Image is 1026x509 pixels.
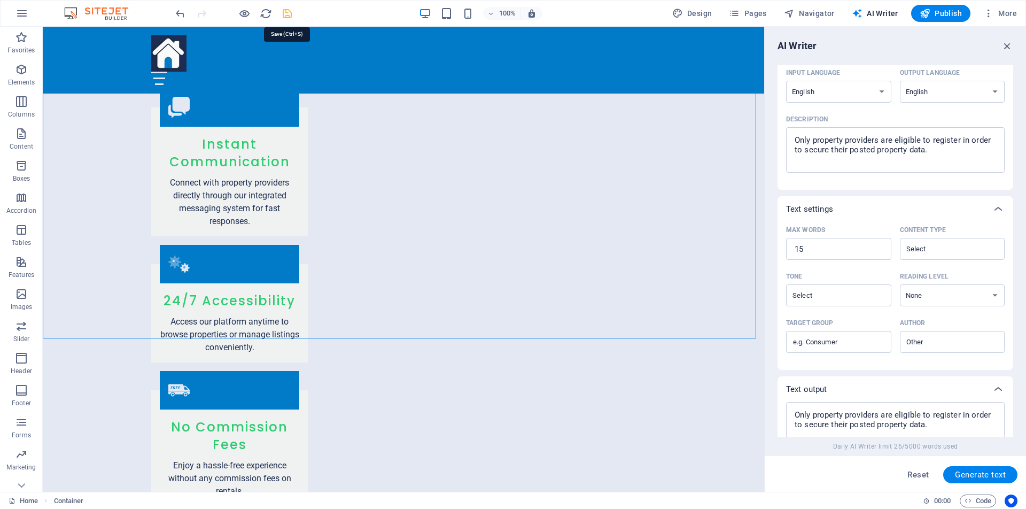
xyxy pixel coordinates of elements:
[527,9,537,18] i: On resize automatically adjust zoom level to fit chosen device.
[778,40,817,52] h6: AI Writer
[900,68,960,77] p: Output language
[281,7,293,20] button: save
[903,334,984,350] input: AuthorClear
[920,8,962,19] span: Publish
[789,288,870,303] input: ToneClear
[8,110,35,119] p: Columns
[791,133,999,167] textarea: Description
[784,8,835,19] span: Navigator
[174,7,186,20] i: Undo: Change text (Ctrl+Z)
[786,226,825,234] p: Max words
[960,495,996,507] button: Code
[668,5,717,22] div: Design (Ctrl+Alt+Y)
[923,495,951,507] h6: Session time
[11,367,32,375] p: Header
[786,384,827,395] p: Text output
[238,7,251,20] button: Click here to leave preview mode and continue editing
[9,271,34,279] p: Features
[778,376,1013,402] div: Text output
[983,8,1017,19] span: More
[942,497,943,505] span: :
[54,495,84,507] span: Click to select. Double-click to edit
[11,303,33,311] p: Images
[13,174,30,183] p: Boxes
[725,5,771,22] button: Pages
[903,241,984,257] input: Content typeClear
[668,5,717,22] button: Design
[900,226,946,234] p: Content type
[6,463,36,472] p: Marketing
[943,466,1017,483] button: Generate text
[965,495,991,507] span: Code
[729,8,766,19] span: Pages
[1005,495,1017,507] button: Usercentrics
[7,46,35,55] p: Favorites
[259,7,272,20] button: reload
[901,466,935,483] button: Reset
[786,204,833,214] p: Text settings
[900,284,1005,306] select: Reading level
[778,196,1013,222] div: Text settings
[483,7,521,20] button: 100%
[672,8,712,19] span: Design
[8,78,35,87] p: Elements
[786,319,833,327] p: Target group
[6,206,36,215] p: Accordion
[778,222,1013,370] div: Text settings
[848,5,903,22] button: AI Writer
[10,142,33,151] p: Content
[786,115,828,124] p: Description
[833,442,958,451] span: Daily AI Writer limit 26/5000 words used
[12,399,31,407] p: Footer
[780,5,839,22] button: Navigator
[499,7,516,20] h6: 100%
[900,81,1005,103] select: Output language
[979,5,1021,22] button: More
[12,238,31,247] p: Tables
[911,5,970,22] button: Publish
[786,334,891,351] input: Target group
[13,335,30,343] p: Slider
[174,7,186,20] button: undo
[54,495,84,507] nav: breadcrumb
[955,471,1006,479] span: Generate text
[786,81,891,103] select: Input language
[907,471,929,479] span: Reset
[852,8,898,19] span: AI Writer
[934,495,951,507] span: 00 00
[900,272,949,281] p: Reading level
[12,431,31,439] p: Forms
[900,319,926,327] p: Author
[9,495,38,507] a: Click to cancel selection. Double-click to open Pages
[61,7,142,20] img: Editor Logo
[786,238,891,260] input: Max words
[260,7,272,20] i: Reload page
[786,68,841,77] p: Input language
[791,407,999,433] textarea: Only property providers are eligible to register in order to secure their posted property data.
[786,272,802,281] p: Tone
